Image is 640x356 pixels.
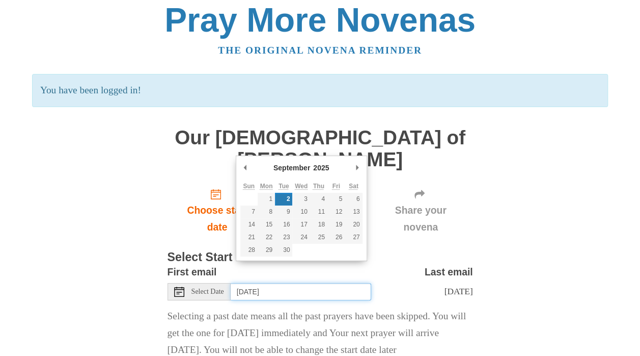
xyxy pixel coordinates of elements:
button: 18 [310,218,327,231]
a: Pray More Novenas [164,1,476,39]
button: 5 [327,193,345,206]
abbr: Wednesday [295,183,308,190]
button: 15 [258,218,275,231]
span: Share your novena [379,202,463,236]
button: 22 [258,231,275,244]
abbr: Monday [260,183,273,190]
button: 10 [292,206,310,218]
button: 16 [275,218,292,231]
label: Last email [425,264,473,281]
button: 30 [275,244,292,257]
button: 21 [240,231,258,244]
button: 1 [258,193,275,206]
button: 29 [258,244,275,257]
button: 24 [292,231,310,244]
button: 17 [292,218,310,231]
button: 23 [275,231,292,244]
button: 14 [240,218,258,231]
abbr: Thursday [313,183,324,190]
a: Choose start date [168,181,267,241]
h1: Our [DEMOGRAPHIC_DATA] of [PERSON_NAME] [168,127,473,170]
button: 3 [292,193,310,206]
span: Choose start date [178,202,257,236]
div: 2025 [312,160,330,175]
abbr: Friday [332,183,340,190]
button: 27 [345,231,362,244]
button: 19 [327,218,345,231]
h3: Select Start Date [168,251,473,264]
button: 26 [327,231,345,244]
label: First email [168,264,217,281]
input: Use the arrow keys to pick a date [231,283,371,300]
button: 4 [310,193,327,206]
button: 25 [310,231,327,244]
button: Next Month [352,160,363,175]
span: [DATE] [444,286,472,296]
button: 9 [275,206,292,218]
div: September [272,160,312,175]
span: Select Date [191,288,224,295]
button: 12 [327,206,345,218]
div: Click "Next" to confirm your start date first. [369,181,473,241]
button: 6 [345,193,362,206]
abbr: Tuesday [279,183,289,190]
button: 28 [240,244,258,257]
p: You have been logged in! [32,74,608,107]
button: 20 [345,218,362,231]
abbr: Saturday [349,183,358,190]
abbr: Sunday [243,183,255,190]
button: 11 [310,206,327,218]
button: 8 [258,206,275,218]
button: 7 [240,206,258,218]
button: Previous Month [240,160,251,175]
button: 2 [275,193,292,206]
a: The original novena reminder [218,45,422,56]
button: 13 [345,206,362,218]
